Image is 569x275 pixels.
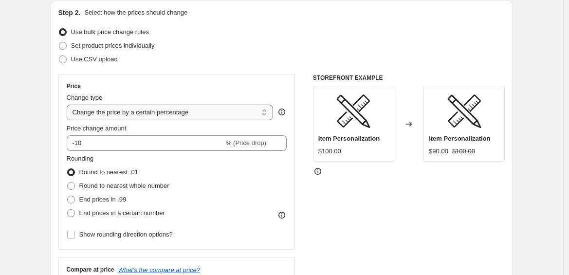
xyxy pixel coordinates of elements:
[318,135,380,142] span: Item Personalization
[318,147,341,156] div: $100.00
[58,8,81,18] h2: Step 2.
[429,135,490,142] span: Item Personalization
[429,147,448,156] div: $90.00
[277,107,287,117] div: help
[313,74,505,82] h6: STOREFRONT EXAMPLE
[67,266,114,274] h3: Compare at price
[445,92,484,131] img: item-personalization_80x.png
[84,8,187,18] p: Select how the prices should change
[67,94,103,101] span: Change type
[79,168,138,176] span: Round to nearest .01
[79,196,127,203] span: End prices in .99
[452,147,475,156] strike: $100.00
[79,231,173,238] span: Show rounding direction options?
[71,55,118,63] span: Use CSV upload
[67,155,94,162] span: Rounding
[71,28,149,36] span: Use bulk price change rules
[67,125,127,132] span: Price change amount
[67,135,224,151] input: -15
[226,139,266,147] span: % (Price drop)
[79,182,169,189] span: Round to nearest whole number
[79,209,165,217] span: End prices in a certain number
[71,42,155,49] span: Set product prices individually
[67,82,81,90] h3: Price
[334,92,373,131] img: item-personalization_80x.png
[118,266,201,274] button: What's the compare at price?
